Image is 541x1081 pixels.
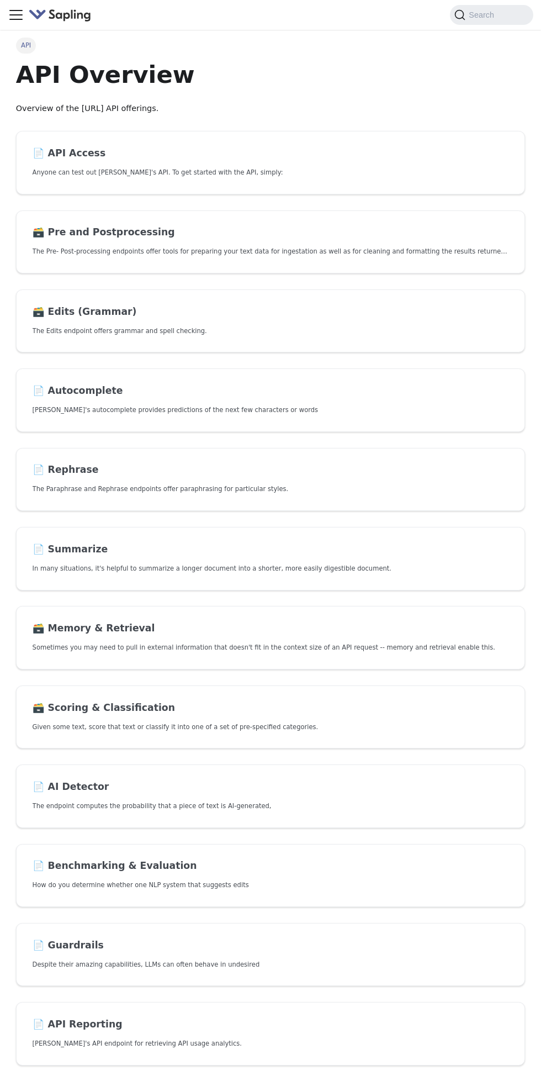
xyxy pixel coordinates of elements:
p: The Paraphrase and Rephrase endpoints offer paraphrasing for particular styles. [33,484,509,494]
h2: Edits (Grammar) [33,306,509,318]
p: Sapling's autocomplete provides predictions of the next few characters or words [33,405,509,415]
a: 📄️ API Reporting[PERSON_NAME]'s API endpoint for retrieving API usage analytics. [16,1002,525,1066]
a: 📄️ SummarizeIn many situations, it's helpful to summarize a longer document into a shorter, more ... [16,527,525,590]
h2: Summarize [33,544,509,556]
h2: Rephrase [33,464,509,476]
a: 📄️ GuardrailsDespite their amazing capabilities, LLMs can often behave in undesired [16,923,525,987]
a: 📄️ RephraseThe Paraphrase and Rephrase endpoints offer paraphrasing for particular styles. [16,448,525,512]
a: 🗃️ Scoring & ClassificationGiven some text, score that text or classify it into one of a set of p... [16,685,525,749]
a: 📄️ Benchmarking & EvaluationHow do you determine whether one NLP system that suggests edits [16,844,525,908]
span: Search [465,10,501,19]
p: The Pre- Post-processing endpoints offer tools for preparing your text data for ingestation as we... [33,246,509,257]
h1: API Overview [16,60,525,89]
button: Search (Command+K) [450,5,533,25]
a: 📄️ API AccessAnyone can test out [PERSON_NAME]'s API. To get started with the API, simply: [16,131,525,194]
p: Despite their amazing capabilities, LLMs can often behave in undesired [33,959,509,970]
p: Overview of the [URL] API offerings. [16,102,525,115]
h2: API Reporting [33,1019,509,1031]
h2: Benchmarking & Evaluation [33,860,509,872]
h2: Pre and Postprocessing [33,226,509,239]
h2: API Access [33,147,509,160]
p: Sometimes you may need to pull in external information that doesn't fit in the context size of an... [33,642,509,653]
h2: Memory & Retrieval [33,623,509,635]
h2: Scoring & Classification [33,702,509,714]
a: Sapling.aiSapling.ai [29,7,96,23]
p: Given some text, score that text or classify it into one of a set of pre-specified categories. [33,722,509,732]
a: 🗃️ Pre and PostprocessingThe Pre- Post-processing endpoints offer tools for preparing your text d... [16,210,525,274]
p: Anyone can test out Sapling's API. To get started with the API, simply: [33,167,509,178]
button: Toggle navigation bar [8,7,24,23]
p: The endpoint computes the probability that a piece of text is AI-generated, [33,801,509,811]
a: 🗃️ Memory & RetrievalSometimes you may need to pull in external information that doesn't fit in t... [16,606,525,669]
a: 🗃️ Edits (Grammar)The Edits endpoint offers grammar and spell checking. [16,289,525,353]
h2: Guardrails [33,940,509,952]
p: How do you determine whether one NLP system that suggests edits [33,880,509,890]
p: In many situations, it's helpful to summarize a longer document into a shorter, more easily diges... [33,563,509,574]
img: Sapling.ai [29,7,92,23]
p: The Edits endpoint offers grammar and spell checking. [33,326,509,336]
h2: Autocomplete [33,385,509,397]
p: Sapling's API endpoint for retrieving API usage analytics. [33,1038,509,1049]
a: 📄️ AI DetectorThe endpoint computes the probability that a piece of text is AI-generated, [16,764,525,828]
nav: Breadcrumbs [16,38,525,53]
h2: AI Detector [33,781,509,793]
span: API [16,38,36,53]
a: 📄️ Autocomplete[PERSON_NAME]'s autocomplete provides predictions of the next few characters or words [16,368,525,432]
